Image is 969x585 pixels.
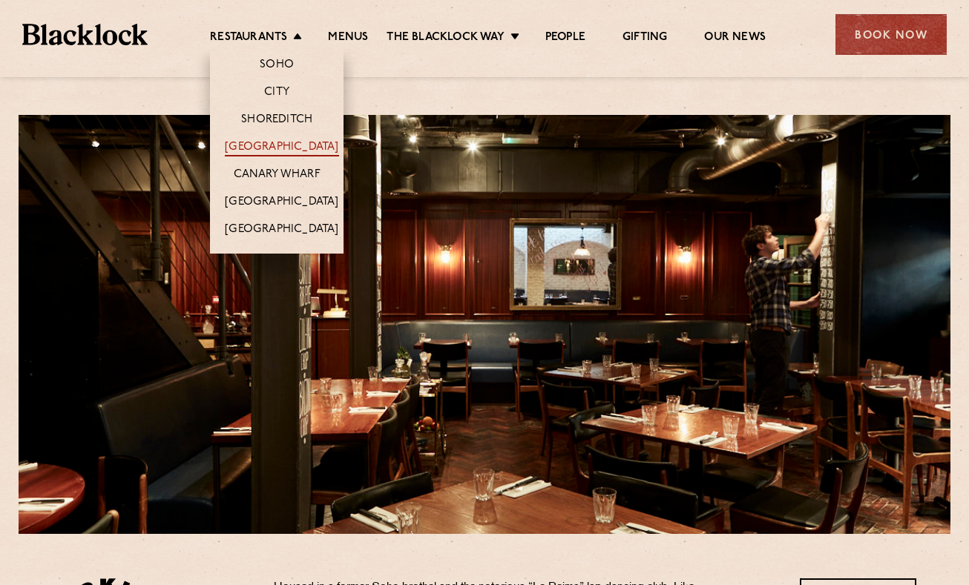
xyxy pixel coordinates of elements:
a: Shoreditch [241,113,312,129]
a: People [545,30,585,47]
a: Menus [328,30,368,47]
a: [GEOGRAPHIC_DATA] [225,195,338,211]
a: Gifting [623,30,667,47]
div: Book Now [835,14,947,55]
a: Restaurants [210,30,287,47]
a: [GEOGRAPHIC_DATA] [225,140,338,156]
a: Soho [260,58,294,74]
a: The Blacklock Way [387,30,504,47]
a: Our News [704,30,766,47]
img: BL_Textured_Logo-footer-cropped.svg [22,24,148,45]
a: Canary Wharf [234,168,321,184]
a: [GEOGRAPHIC_DATA] [225,222,338,239]
a: City [264,85,289,102]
